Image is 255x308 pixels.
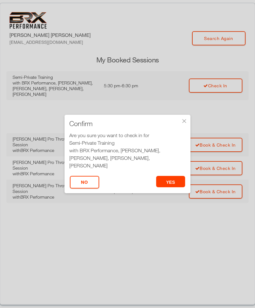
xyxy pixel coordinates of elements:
[69,120,93,127] span: Confirm
[69,131,186,177] div: Are you sure you want to check in for at 5:30 pm?
[69,139,186,147] div: Semi-Private Training
[69,147,186,169] div: with BRX Performance, [PERSON_NAME], [PERSON_NAME], [PERSON_NAME], [PERSON_NAME]
[156,176,185,187] button: yes
[70,176,99,189] button: No
[181,118,187,124] div: ×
